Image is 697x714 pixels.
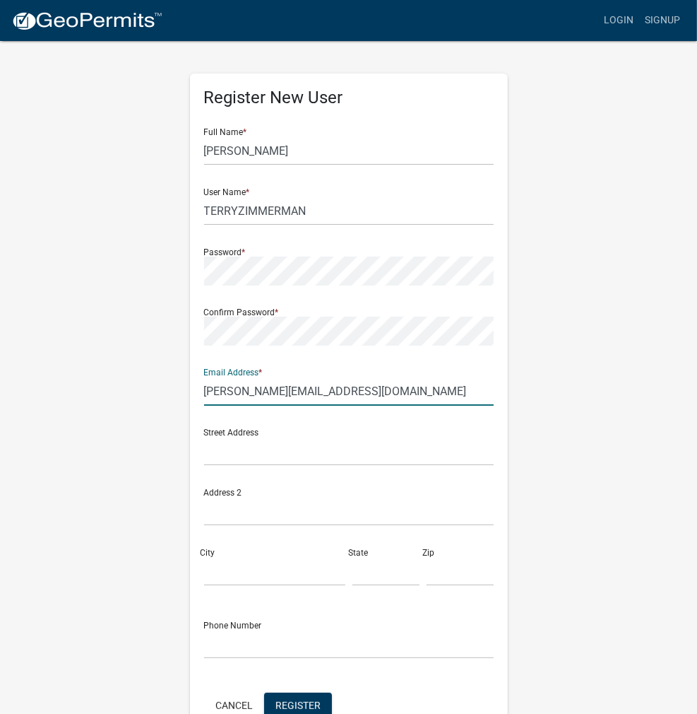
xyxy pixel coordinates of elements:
a: Login [598,7,639,34]
a: Signup [639,7,686,34]
h5: Register New User [204,88,494,108]
span: Register [275,699,321,710]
